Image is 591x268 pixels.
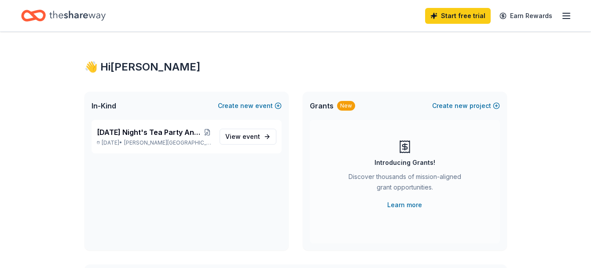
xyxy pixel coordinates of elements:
[220,129,276,145] a: View event
[240,100,253,111] span: new
[494,8,558,24] a: Earn Rewards
[97,139,213,146] p: [DATE] •
[337,101,355,111] div: New
[225,131,260,142] span: View
[387,200,422,210] a: Learn more
[432,100,500,111] button: Createnewproject
[455,100,468,111] span: new
[425,8,491,24] a: Start free trial
[21,5,106,26] a: Home
[92,100,116,111] span: In-Kind
[97,127,202,138] span: [DATE] Night's Tea Party Annual Luncheon Fundraiser
[374,157,435,168] div: Introducing Grants!
[345,171,465,196] div: Discover thousands of mission-aligned grant opportunities.
[242,133,260,140] span: event
[218,100,282,111] button: Createnewevent
[310,100,334,111] span: Grants
[84,60,507,74] div: 👋 Hi [PERSON_NAME]
[124,139,212,146] span: [PERSON_NAME][GEOGRAPHIC_DATA], [GEOGRAPHIC_DATA]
